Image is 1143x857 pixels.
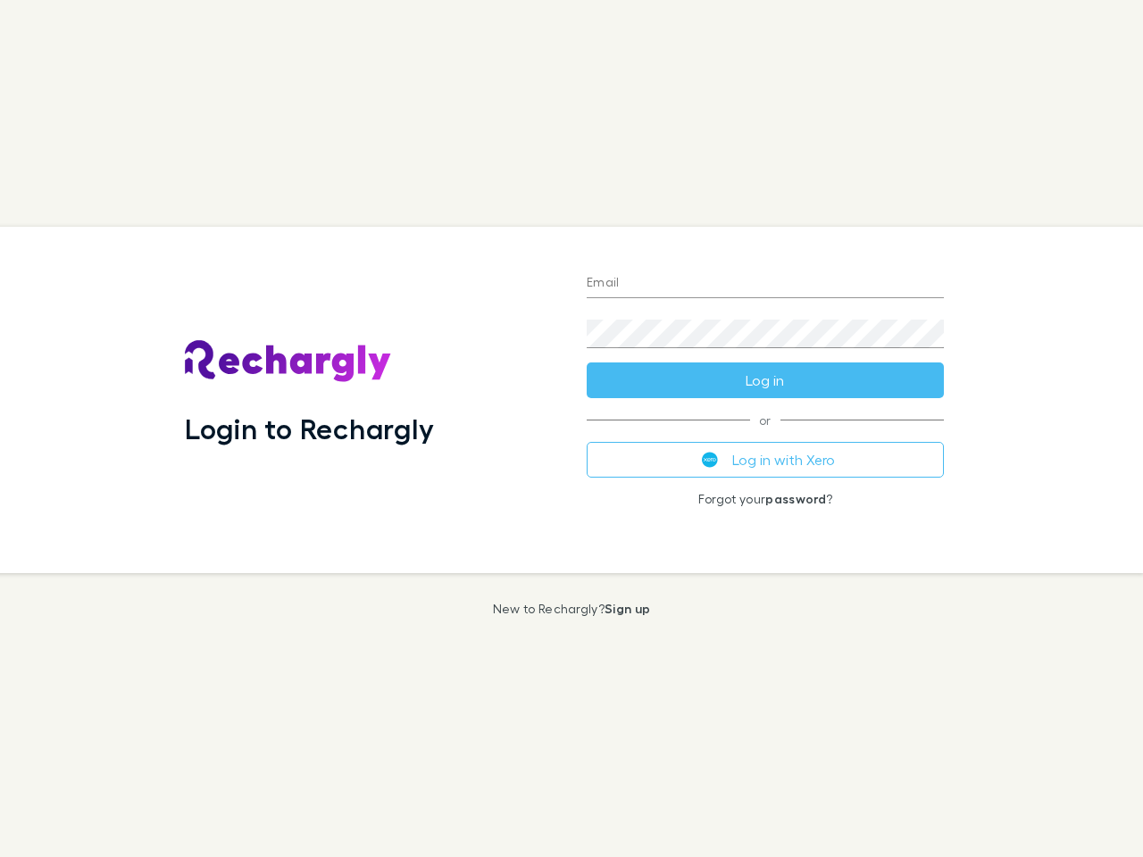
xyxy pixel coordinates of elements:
span: or [587,420,944,420]
p: Forgot your ? [587,492,944,506]
button: Log in [587,362,944,398]
a: password [765,491,826,506]
img: Rechargly's Logo [185,340,392,383]
h1: Login to Rechargly [185,412,434,445]
a: Sign up [605,601,650,616]
p: New to Rechargly? [493,602,651,616]
img: Xero's logo [702,452,718,468]
button: Log in with Xero [587,442,944,478]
